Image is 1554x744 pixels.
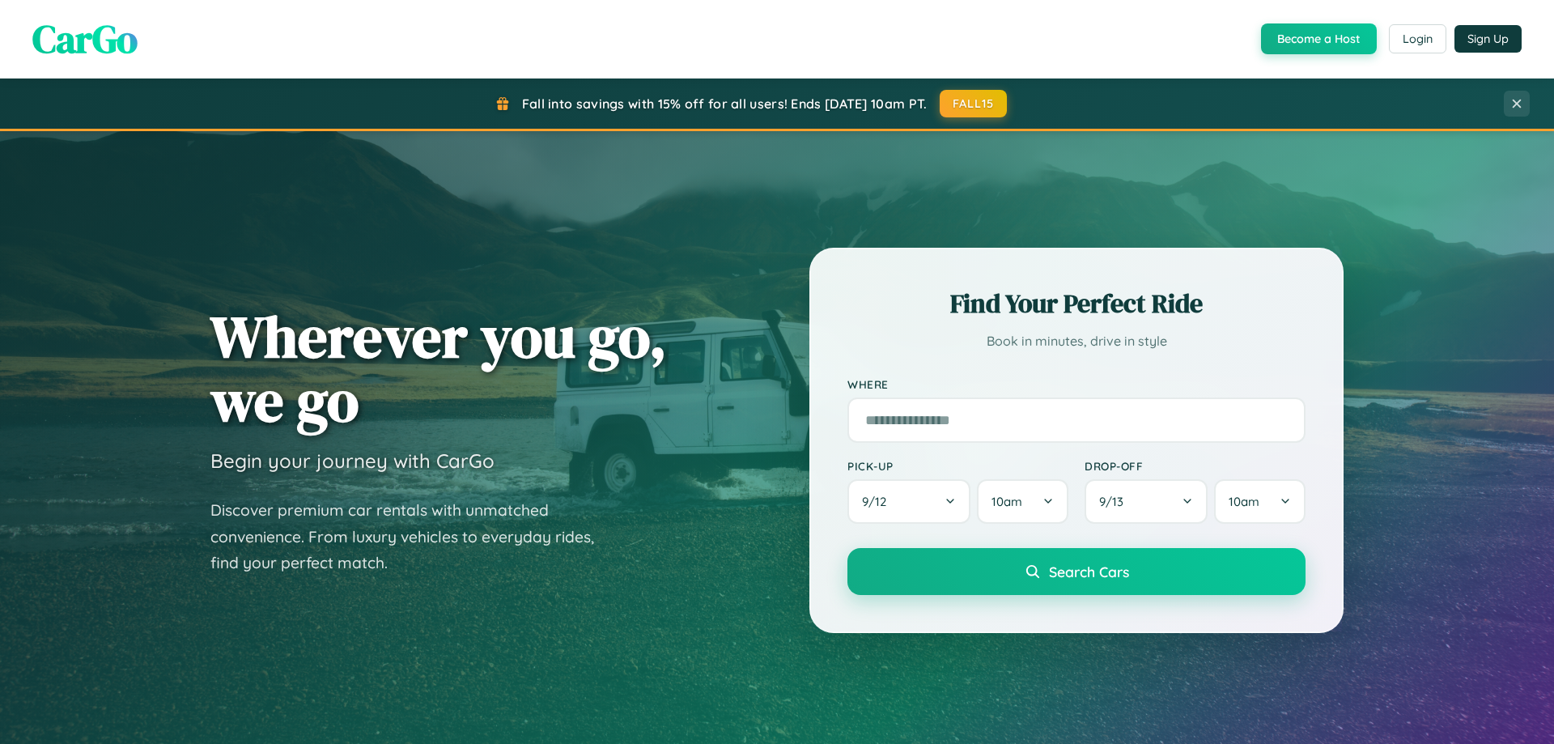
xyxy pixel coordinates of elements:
[847,459,1068,473] label: Pick-up
[1214,479,1306,524] button: 10am
[32,12,138,66] span: CarGo
[1261,23,1377,54] button: Become a Host
[1099,494,1132,509] span: 9 / 13
[210,449,495,473] h3: Begin your journey with CarGo
[940,90,1008,117] button: FALL15
[522,96,928,112] span: Fall into savings with 15% off for all users! Ends [DATE] 10am PT.
[977,479,1068,524] button: 10am
[1085,459,1306,473] label: Drop-off
[1085,479,1208,524] button: 9/13
[210,304,667,432] h1: Wherever you go, we go
[847,329,1306,353] p: Book in minutes, drive in style
[1454,25,1522,53] button: Sign Up
[862,494,894,509] span: 9 / 12
[847,377,1306,391] label: Where
[1229,494,1259,509] span: 10am
[210,497,615,576] p: Discover premium car rentals with unmatched convenience. From luxury vehicles to everyday rides, ...
[847,286,1306,321] h2: Find Your Perfect Ride
[991,494,1022,509] span: 10am
[1389,24,1446,53] button: Login
[847,548,1306,595] button: Search Cars
[847,479,970,524] button: 9/12
[1049,563,1129,580] span: Search Cars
